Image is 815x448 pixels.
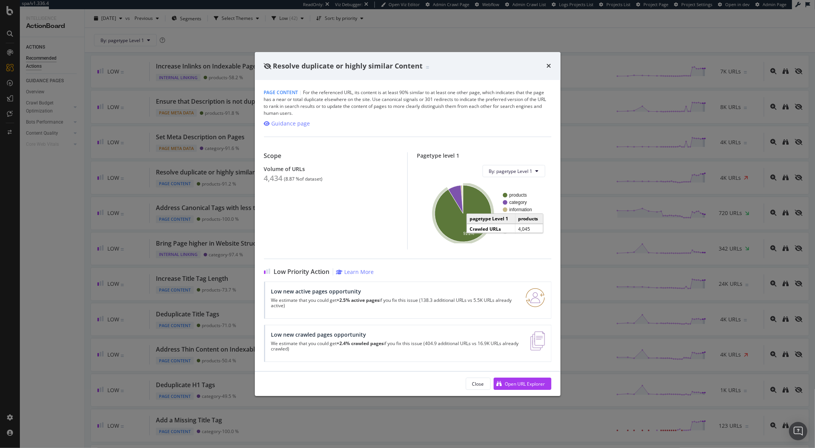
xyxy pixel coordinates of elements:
text: 91.2% [463,231,474,236]
span: Page Content [264,89,298,96]
a: Learn More [336,268,374,275]
div: 4,434 [264,174,283,183]
span: Resolve duplicate or highly similar Content [273,61,423,70]
div: eye-slash [264,63,272,69]
div: modal [255,52,561,396]
div: Guidance page [272,120,310,127]
span: | [300,89,302,96]
div: Scope [264,152,399,160]
div: Pagetype level 1 [417,152,551,159]
p: We estimate that you could get if you fix this issue (404.9 additional URLs vs 16.9K URLs already... [271,341,522,352]
text: category [509,200,527,205]
button: Close [466,378,491,390]
strong: +2.4% crawled pages [337,340,384,347]
div: Learn More [345,268,374,275]
div: Low new active pages opportunity [271,288,517,295]
div: Open Intercom Messenger [789,422,807,440]
img: RO06QsNG.png [526,288,545,307]
svg: A chart. [423,183,545,243]
text: information [509,207,532,213]
p: We estimate that you could get if you fix this issue (138.3 additional URLs vs 5.5K URLs already ... [271,298,517,308]
a: Guidance page [264,120,310,127]
button: Open URL Explorer [494,378,551,390]
text: sur-mesure [509,222,533,227]
div: Low new crawled pages opportunity [271,331,522,338]
div: times [547,61,551,71]
div: Close [472,381,484,387]
span: By: pagetype Level 1 [489,168,533,174]
span: Low Priority Action [274,268,330,275]
div: Volume of URLs [264,166,399,172]
div: For the referenced URL, its content is at least 90% similar to at least one other page, which ind... [264,89,551,117]
strong: +2.5% active pages [337,297,380,303]
div: ( 8.87 % of dataset ) [284,176,323,182]
div: Open URL Explorer [505,381,545,387]
button: By: pagetype Level 1 [483,165,545,177]
text: Other [509,229,521,235]
text: products [509,193,527,198]
img: e5DMFwAAAABJRU5ErkJggg== [530,331,544,350]
img: Equal [426,66,429,68]
text: unknown [509,215,528,220]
